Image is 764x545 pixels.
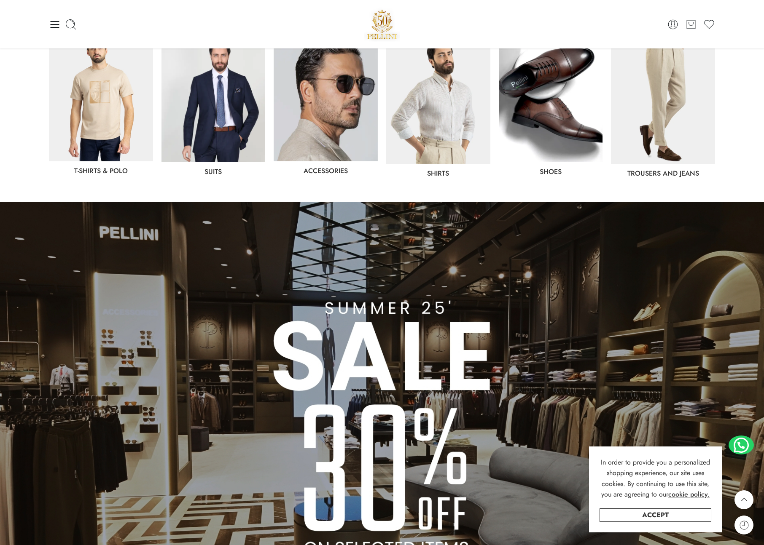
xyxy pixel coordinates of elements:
[364,6,400,42] a: Pellini -
[667,19,679,30] a: Login / Register
[668,489,710,500] a: cookie policy.
[364,6,400,42] img: Pellini
[427,168,449,178] a: Shirts
[600,508,711,522] a: Accept
[685,19,697,30] a: Cart
[204,167,222,176] a: Suits
[304,166,348,176] a: Accessories
[703,19,715,30] a: Wishlist
[540,167,562,176] a: shoes
[601,457,710,500] span: In order to provide you a personalized shopping experience, our site uses cookies. By continuing ...
[74,166,128,176] a: T-Shirts & Polo
[627,168,699,178] a: Trousers and jeans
